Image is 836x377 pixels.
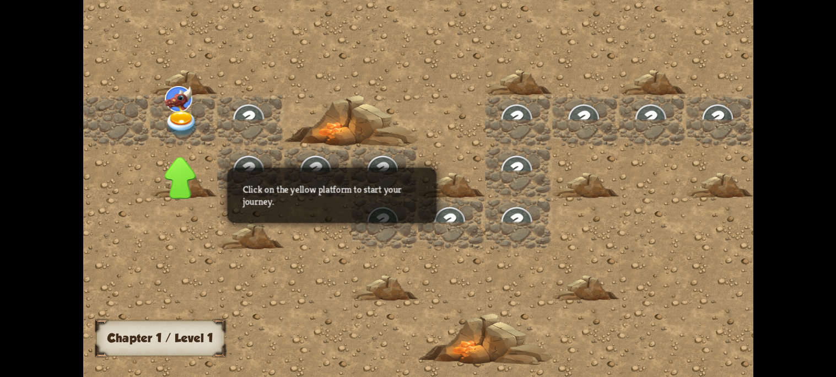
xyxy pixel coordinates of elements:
img: Spikey_Dragon_Icon.png [165,86,192,112]
img: hidden-event-icon.png [634,103,667,134]
img: hidden-event-icon.png [433,206,466,237]
img: hidden-event-icon.png [366,154,400,186]
img: hidden-event-icon.png [299,154,332,186]
img: hidden-event-icon.png [500,103,533,134]
h3: Chapter 1 / Level 1 [107,331,213,345]
img: hidden-event-icon.png [500,206,533,237]
img: hidden-event-icon.png [231,103,265,134]
img: hidden-event-icon.png [567,103,600,134]
p: Click on the yellow platform to start your journey. [242,184,420,208]
img: Yellow_Quest_Icon.png [165,111,198,137]
img: hidden-event-icon.png [500,154,533,186]
img: hidden-event-icon.png [231,154,265,186]
img: hidden-event-icon.png [701,103,735,134]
